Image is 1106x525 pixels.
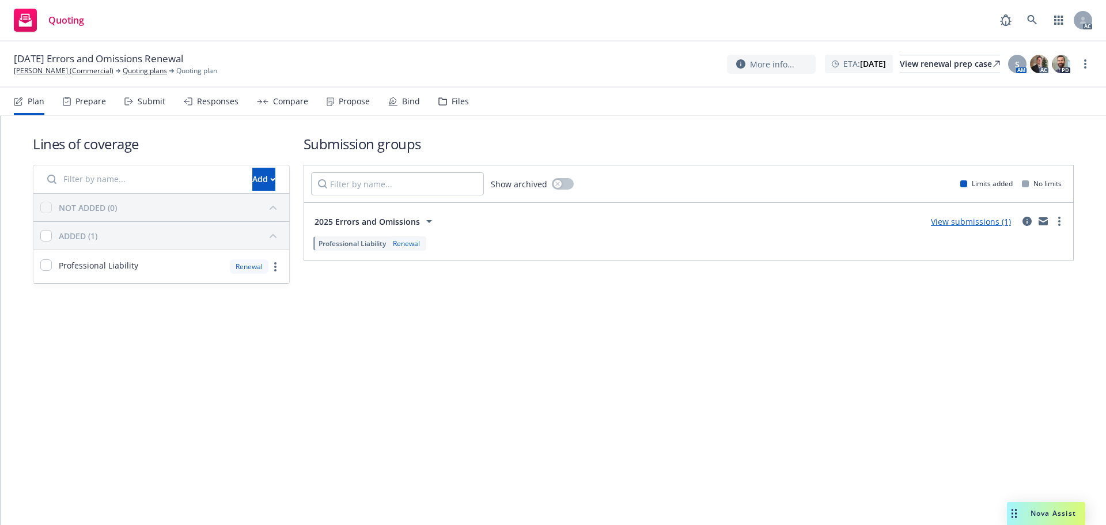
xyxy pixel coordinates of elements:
[1007,502,1085,525] button: Nova Assist
[28,97,44,106] div: Plan
[304,134,1074,153] h1: Submission groups
[750,58,794,70] span: More info...
[1030,55,1048,73] img: photo
[1015,58,1020,70] span: S
[273,97,308,106] div: Compare
[1036,214,1050,228] a: mail
[59,226,282,245] button: ADDED (1)
[14,66,113,76] a: [PERSON_NAME] (Commercial)
[960,179,1013,188] div: Limits added
[1078,57,1092,71] a: more
[1047,9,1070,32] a: Switch app
[311,210,440,233] button: 2025 Errors and Omissions
[9,4,89,36] a: Quoting
[994,9,1017,32] a: Report a Bug
[452,97,469,106] div: Files
[727,55,816,74] button: More info...
[59,259,138,271] span: Professional Liability
[138,97,165,106] div: Submit
[319,239,386,248] span: Professional Liability
[59,198,282,217] button: NOT ADDED (0)
[1022,179,1062,188] div: No limits
[48,16,84,25] span: Quoting
[59,230,97,242] div: ADDED (1)
[1020,214,1034,228] a: circleInformation
[40,168,245,191] input: Filter by name...
[402,97,420,106] div: Bind
[931,216,1011,227] a: View submissions (1)
[59,202,117,214] div: NOT ADDED (0)
[491,178,547,190] span: Show archived
[843,58,886,70] span: ETA :
[1007,502,1021,525] div: Drag to move
[14,52,183,66] span: [DATE] Errors and Omissions Renewal
[123,66,167,76] a: Quoting plans
[1021,9,1044,32] a: Search
[900,55,1000,73] a: View renewal prep case
[1052,214,1066,228] a: more
[315,216,420,228] span: 2025 Errors and Omissions
[1052,55,1070,73] img: photo
[33,134,290,153] h1: Lines of coverage
[1031,508,1076,518] span: Nova Assist
[252,168,275,191] button: Add
[176,66,217,76] span: Quoting plan
[197,97,238,106] div: Responses
[252,168,275,190] div: Add
[391,239,422,248] div: Renewal
[268,260,282,274] a: more
[311,172,484,195] input: Filter by name...
[339,97,370,106] div: Propose
[230,259,268,274] div: Renewal
[75,97,106,106] div: Prepare
[860,58,886,69] strong: [DATE]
